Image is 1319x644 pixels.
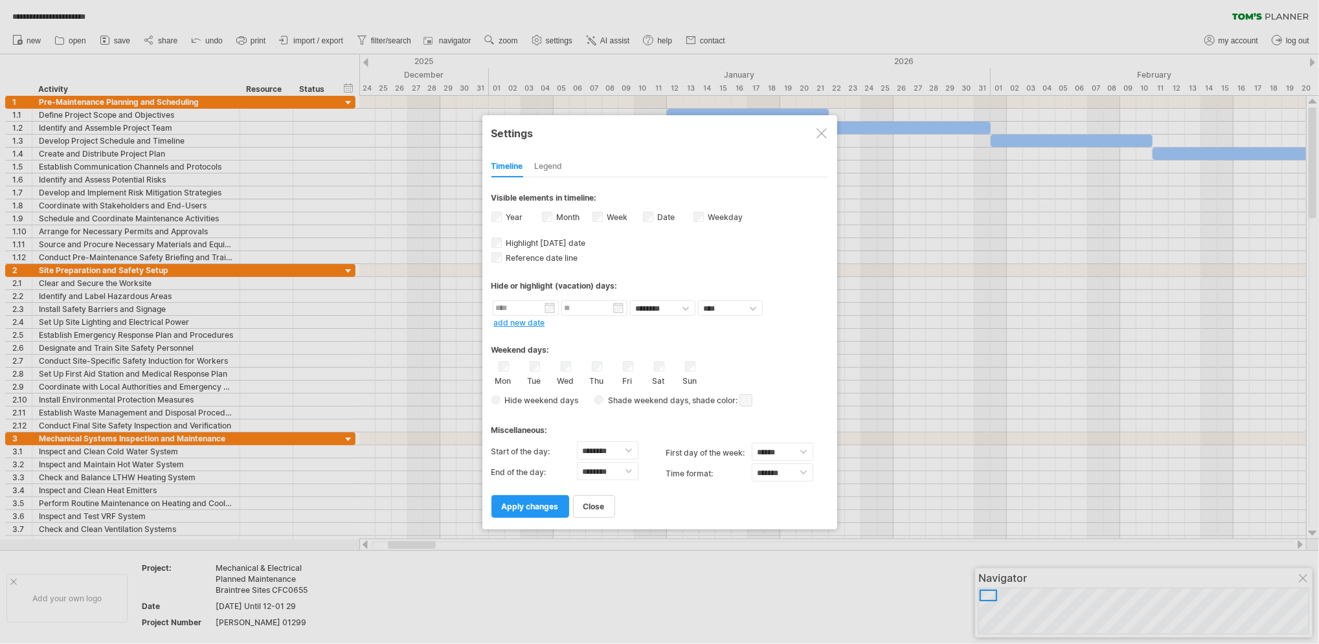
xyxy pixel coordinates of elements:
[682,373,698,386] label: Sun
[535,157,563,177] div: Legend
[504,253,578,263] span: Reference date line
[491,413,828,438] div: Miscellaneous:
[620,373,636,386] label: Fri
[573,495,615,518] a: close
[666,443,752,463] label: first day of the week:
[491,193,828,206] div: Visible elements in timeline:
[501,395,579,405] span: Hide weekend days
[558,373,574,386] label: Wed
[491,333,828,358] div: Weekend days:
[526,373,543,386] label: Tue
[504,238,586,248] span: Highlight [DATE] date
[491,157,523,177] div: Timeline
[603,395,688,405] span: Shade weekend days
[502,502,559,511] span: apply changes
[666,463,752,484] label: Time format:
[655,212,675,222] label: Date
[739,394,752,406] span: click here to change the shade color
[583,502,605,511] span: close
[554,212,580,222] label: Month
[494,318,545,328] a: add new date
[495,373,512,386] label: Mon
[605,212,628,222] label: Week
[504,212,523,222] label: Year
[706,212,743,222] label: Weekday
[491,462,577,483] label: End of the day:
[688,393,752,408] span: , shade color:
[491,121,828,144] div: Settings
[651,373,667,386] label: Sat
[491,441,577,462] label: Start of the day:
[491,495,569,518] a: apply changes
[491,281,828,291] div: Hide or highlight (vacation) days:
[589,373,605,386] label: Thu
